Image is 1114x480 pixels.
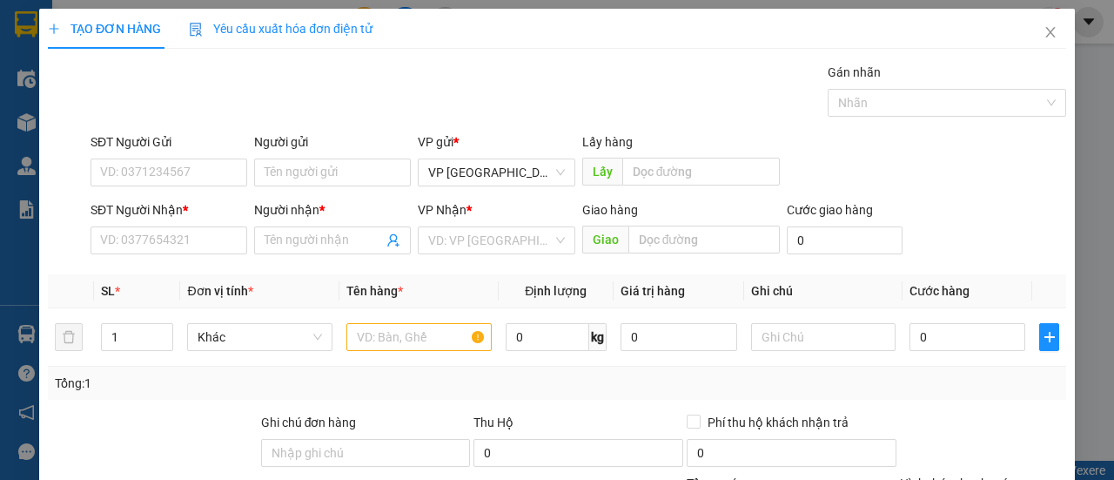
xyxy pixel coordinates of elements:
span: close [1044,25,1057,39]
label: Cước giao hàng [787,203,873,217]
button: plus [1039,323,1059,351]
span: user-add [386,233,400,247]
input: Ghi chú đơn hàng [260,439,470,467]
div: Người nhận [254,200,411,220]
span: Tên hàng [346,284,403,298]
label: Ghi chú đơn hàng [260,416,356,429]
input: Dọc đường [621,158,779,186]
div: Tổng: 1 [55,374,432,393]
button: Close [1026,9,1075,57]
span: Giao hàng [581,203,637,217]
input: 0 [621,323,736,351]
div: VP gửi [418,132,574,152]
span: TẠO ĐƠN HÀNG [48,22,161,36]
span: Thu Hộ [473,416,513,429]
span: SL [101,284,115,298]
span: Đơn vị tính [187,284,252,298]
input: VD: Bàn, Ghế [346,323,492,351]
input: Dọc đường [627,226,779,254]
span: VP Nhận [418,203,466,217]
input: Cước giao hàng [787,226,903,254]
span: Định lượng [525,284,587,298]
button: delete [55,323,83,351]
div: SĐT Người Gửi [91,132,247,152]
th: Ghi chú [743,274,903,308]
img: icon [189,23,203,37]
span: Giá trị hàng [621,284,685,298]
span: Lấy hàng [581,135,632,149]
span: VP Mỹ Đình [428,159,564,186]
span: kg [589,323,607,351]
span: Khác [198,324,322,350]
span: Cước hàng [909,284,970,298]
div: Người gửi [254,132,411,152]
span: Phí thu hộ khách nhận trả [701,413,856,432]
span: Lấy [581,158,621,186]
span: Giao [581,226,627,254]
span: plus [1040,330,1058,344]
input: Ghi Chú [750,323,896,351]
label: Gán nhãn [828,65,881,79]
span: plus [48,23,60,35]
span: Yêu cầu xuất hóa đơn điện tử [189,22,372,36]
div: SĐT Người Nhận [91,200,247,220]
